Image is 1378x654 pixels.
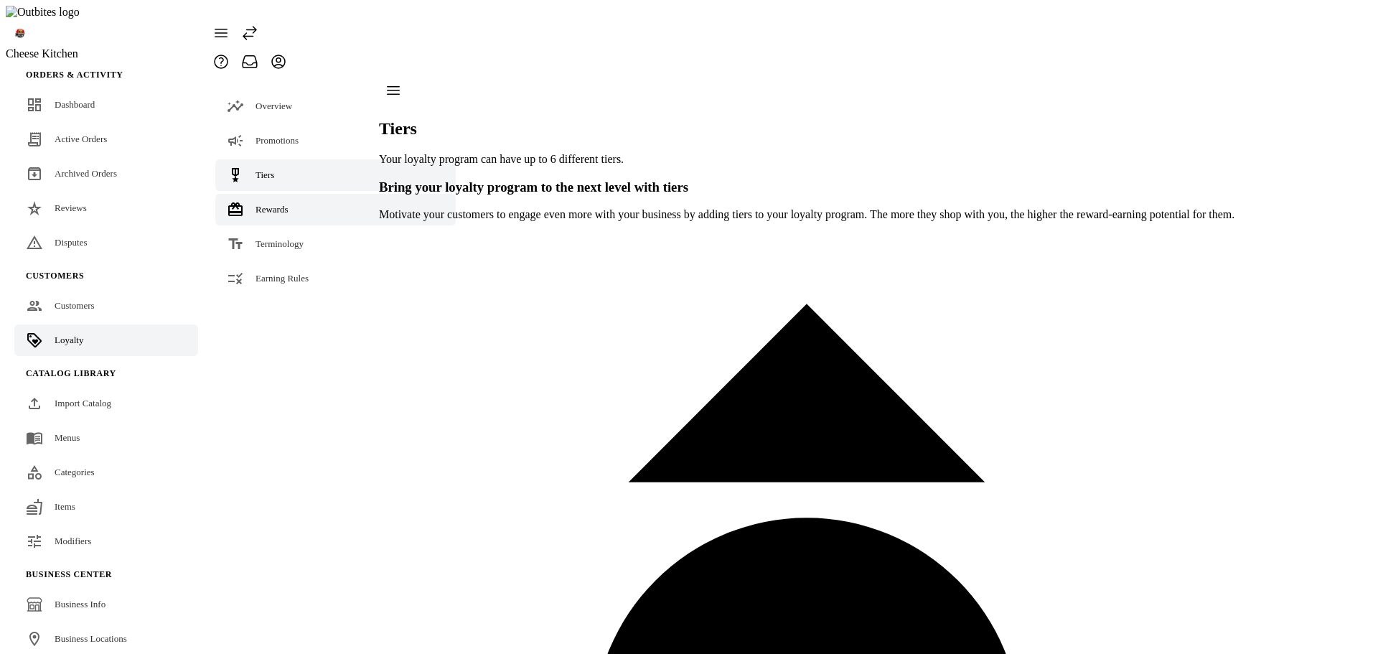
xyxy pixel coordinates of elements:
a: Menus [14,422,198,454]
span: Items [55,501,75,512]
a: Archived Orders [14,158,198,190]
a: Tiers [215,159,456,191]
span: Dashboard [55,99,95,110]
a: Overview [215,90,456,122]
span: Catalog Library [26,368,116,378]
a: Categories [14,457,198,488]
span: Loyalty [55,335,83,345]
span: Business Center [26,569,112,579]
span: Customers [55,300,95,311]
a: Business Info [14,589,198,620]
span: Menus [55,432,80,443]
a: Customers [14,290,198,322]
span: Modifiers [55,536,91,546]
span: Earning Rules [256,273,309,284]
a: Earning Rules [215,263,456,294]
span: Overview [256,101,292,111]
span: Archived Orders [55,168,117,179]
a: Active Orders [14,123,198,155]
a: Loyalty [14,324,198,356]
div: Your loyalty program can have up to 6 different tiers. [379,153,1234,166]
span: Active Orders [55,134,107,144]
img: Outbites logo [6,6,80,19]
span: Promotions [256,135,299,146]
span: Disputes [55,237,88,248]
span: Terminology [256,238,304,249]
span: Rewards [256,204,289,215]
a: Promotions [215,125,456,157]
a: Dashboard [14,89,198,121]
a: Disputes [14,227,198,258]
a: Import Catalog [14,388,198,419]
a: Terminology [215,228,456,260]
p: Motivate your customers to engage even more with your business by adding tiers to your loyalty pr... [379,208,1234,221]
a: Modifiers [14,525,198,557]
div: Cheese Kitchen [6,47,207,60]
a: Items [14,491,198,523]
span: Categories [55,467,95,477]
span: Reviews [55,202,87,213]
span: Business Locations [55,633,127,644]
a: Reviews [14,192,198,224]
span: Customers [26,271,84,281]
span: Business Info [55,599,106,609]
a: Rewards [215,194,456,225]
span: Tiers [256,169,274,180]
h3: Bring your loyalty program to the next level with tiers [379,179,1234,195]
h2: Tiers [379,119,1234,139]
span: Orders & Activity [26,70,123,80]
span: Import Catalog [55,398,111,408]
